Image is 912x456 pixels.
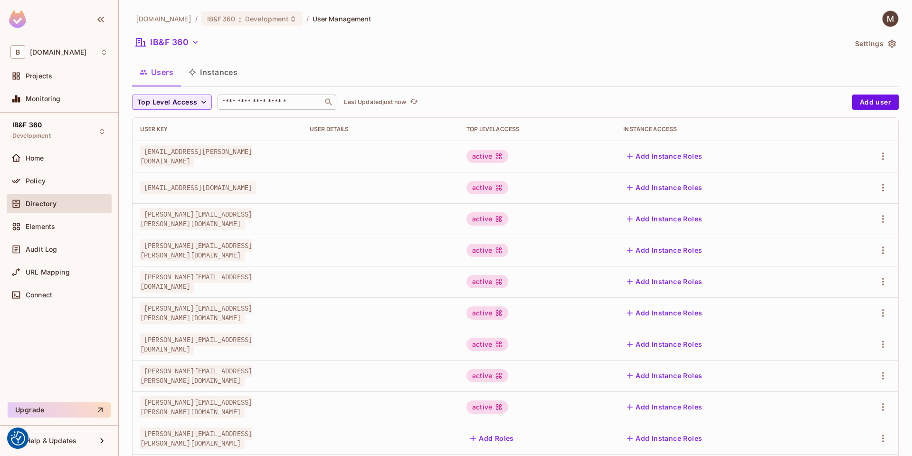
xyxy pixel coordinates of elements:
[466,181,508,194] div: active
[30,48,86,56] span: Workspace: bbva.com
[140,365,252,387] span: [PERSON_NAME][EMAIL_ADDRESS][PERSON_NAME][DOMAIN_NAME]
[466,369,508,382] div: active
[466,400,508,414] div: active
[26,177,46,185] span: Policy
[195,14,198,23] li: /
[140,333,252,355] span: [PERSON_NAME][EMAIL_ADDRESS][DOMAIN_NAME]
[883,11,898,27] img: MICHAELL MAHAN RODRÍGUEZ
[137,96,197,108] span: Top Level Access
[306,14,309,23] li: /
[623,337,706,352] button: Add Instance Roles
[238,15,242,23] span: :
[623,399,706,415] button: Add Instance Roles
[466,431,518,446] button: Add Roles
[466,150,508,163] div: active
[140,145,252,167] span: [EMAIL_ADDRESS][PERSON_NAME][DOMAIN_NAME]
[410,97,418,107] span: refresh
[623,211,706,227] button: Add Instance Roles
[623,125,824,133] div: Instance Access
[623,149,706,164] button: Add Instance Roles
[466,306,508,320] div: active
[408,96,419,108] button: refresh
[466,244,508,257] div: active
[11,431,25,446] img: Revisit consent button
[11,431,25,446] button: Consent Preferences
[26,154,44,162] span: Home
[852,95,899,110] button: Add user
[132,60,181,84] button: Users
[466,125,608,133] div: Top Level Access
[26,437,76,445] span: Help & Updates
[140,302,252,324] span: [PERSON_NAME][EMAIL_ADDRESS][PERSON_NAME][DOMAIN_NAME]
[140,427,252,449] span: [PERSON_NAME][EMAIL_ADDRESS][PERSON_NAME][DOMAIN_NAME]
[466,212,508,226] div: active
[26,268,70,276] span: URL Mapping
[245,14,289,23] span: Development
[623,274,706,289] button: Add Instance Roles
[140,125,294,133] div: User Key
[623,431,706,446] button: Add Instance Roles
[26,291,52,299] span: Connect
[623,305,706,321] button: Add Instance Roles
[8,402,111,418] button: Upgrade
[26,72,52,80] span: Projects
[10,45,25,59] span: B
[9,10,26,28] img: SReyMgAAAABJRU5ErkJggg==
[12,132,51,140] span: Development
[26,95,61,103] span: Monitoring
[181,60,245,84] button: Instances
[132,95,212,110] button: Top Level Access
[623,243,706,258] button: Add Instance Roles
[26,200,57,208] span: Directory
[12,121,42,129] span: IB&F 360
[851,36,899,51] button: Settings
[344,98,406,106] p: Last Updated just now
[623,180,706,195] button: Add Instance Roles
[26,223,55,230] span: Elements
[466,338,508,351] div: active
[140,396,252,418] span: [PERSON_NAME][EMAIL_ADDRESS][PERSON_NAME][DOMAIN_NAME]
[313,14,372,23] span: User Management
[140,271,252,293] span: [PERSON_NAME][EMAIL_ADDRESS][DOMAIN_NAME]
[406,96,419,108] span: Click to refresh data
[140,239,252,261] span: [PERSON_NAME][EMAIL_ADDRESS][PERSON_NAME][DOMAIN_NAME]
[136,14,191,23] span: the active workspace
[26,246,57,253] span: Audit Log
[207,14,235,23] span: IB&F 360
[140,208,252,230] span: [PERSON_NAME][EMAIL_ADDRESS][PERSON_NAME][DOMAIN_NAME]
[623,368,706,383] button: Add Instance Roles
[310,125,451,133] div: User Details
[140,181,256,194] span: [EMAIL_ADDRESS][DOMAIN_NAME]
[132,35,203,50] button: IB&F 360
[466,275,508,288] div: active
